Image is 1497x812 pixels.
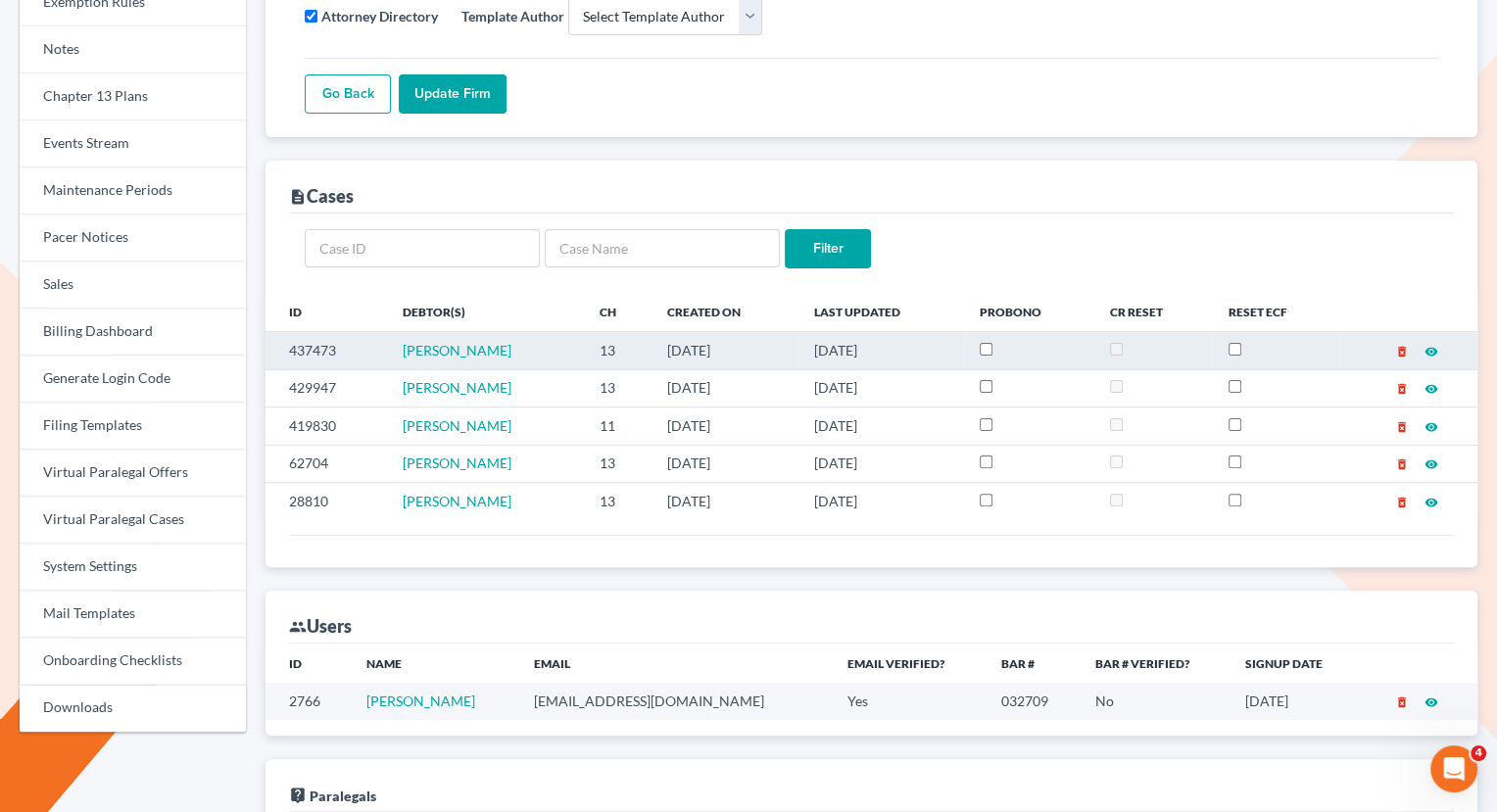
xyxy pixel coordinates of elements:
td: 429947 [266,369,387,406]
td: [DATE] [652,369,798,406]
a: delete_forever [1395,454,1409,471]
a: Chapter 13 Plans [20,73,246,120]
a: visibility [1425,493,1438,509]
a: visibility [1425,379,1438,396]
i: visibility [1425,420,1438,434]
th: Last Updated [798,292,964,331]
i: delete_forever [1395,420,1409,434]
td: 13 [584,332,652,369]
a: Generate Login Code [20,356,246,403]
td: [DATE] [652,332,798,369]
a: Pacer Notices [20,215,246,262]
i: description [289,188,307,206]
a: delete_forever [1395,379,1409,396]
label: Template Author [461,6,564,26]
a: Downloads [20,685,246,732]
a: Sales [20,262,246,309]
td: [DATE] [798,482,964,519]
a: visibility [1425,342,1438,358]
a: System Settings [20,544,246,591]
th: Debtor(s) [387,292,584,331]
td: [DATE] [798,332,964,369]
iframe: Intercom live chat [1430,745,1477,792]
th: Created On [652,292,798,331]
td: [DATE] [652,407,798,445]
th: Email Verified? [832,644,986,683]
a: [PERSON_NAME] [403,493,511,509]
td: 437473 [266,332,387,369]
a: [PERSON_NAME] [366,693,475,709]
td: 032709 [986,683,1080,719]
a: Mail Templates [20,591,246,638]
label: Attorney Directory [321,6,438,26]
i: visibility [1425,382,1438,396]
span: Paralegals [310,788,376,804]
input: Case Name [545,229,780,268]
div: Users [289,614,352,638]
td: 28810 [266,482,387,519]
th: ProBono [964,292,1095,331]
td: Yes [832,683,986,719]
i: visibility [1425,457,1438,471]
td: 2766 [266,683,350,719]
i: delete_forever [1395,457,1409,471]
a: [PERSON_NAME] [403,454,511,471]
a: delete_forever [1395,342,1409,358]
th: ID [266,292,387,331]
td: [DATE] [798,445,964,482]
i: delete_forever [1395,496,1409,509]
td: 11 [584,407,652,445]
a: [PERSON_NAME] [403,379,511,396]
a: Virtual Paralegal Cases [20,497,246,544]
th: Bar # [986,644,1080,683]
a: delete_forever [1395,417,1409,434]
a: visibility [1425,454,1438,471]
th: Bar # Verified? [1080,644,1230,683]
td: 62704 [266,445,387,482]
td: [DATE] [798,369,964,406]
i: live_help [289,787,307,804]
a: Virtual Paralegal Offers [20,450,246,497]
a: Go Back [305,74,391,114]
td: No [1080,683,1230,719]
th: ID [266,644,350,683]
a: delete_forever [1395,693,1409,709]
i: delete_forever [1395,382,1409,396]
i: delete_forever [1395,345,1409,358]
div: Cases [289,184,354,208]
a: Filing Templates [20,403,246,450]
a: Events Stream [20,120,246,167]
a: delete_forever [1395,493,1409,509]
th: Email [518,644,832,683]
a: [PERSON_NAME] [403,417,511,434]
a: Billing Dashboard [20,309,246,356]
i: delete_forever [1395,695,1409,709]
td: 13 [584,482,652,519]
td: [DATE] [1230,683,1360,719]
i: visibility [1425,496,1438,509]
a: Onboarding Checklists [20,638,246,685]
th: Name [351,644,518,683]
td: [DATE] [798,407,964,445]
a: Notes [20,26,246,73]
td: 13 [584,445,652,482]
span: 4 [1471,745,1486,761]
td: 13 [584,369,652,406]
input: Case ID [305,229,540,268]
th: Reset ECF [1213,292,1339,331]
i: visibility [1425,345,1438,358]
a: visibility [1425,417,1438,434]
td: [DATE] [652,445,798,482]
a: Maintenance Periods [20,167,246,215]
th: Ch [584,292,652,331]
td: 419830 [266,407,387,445]
input: Update Firm [399,74,507,114]
td: [EMAIL_ADDRESS][DOMAIN_NAME] [518,683,832,719]
input: Filter [785,229,871,268]
a: [PERSON_NAME] [403,342,511,358]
